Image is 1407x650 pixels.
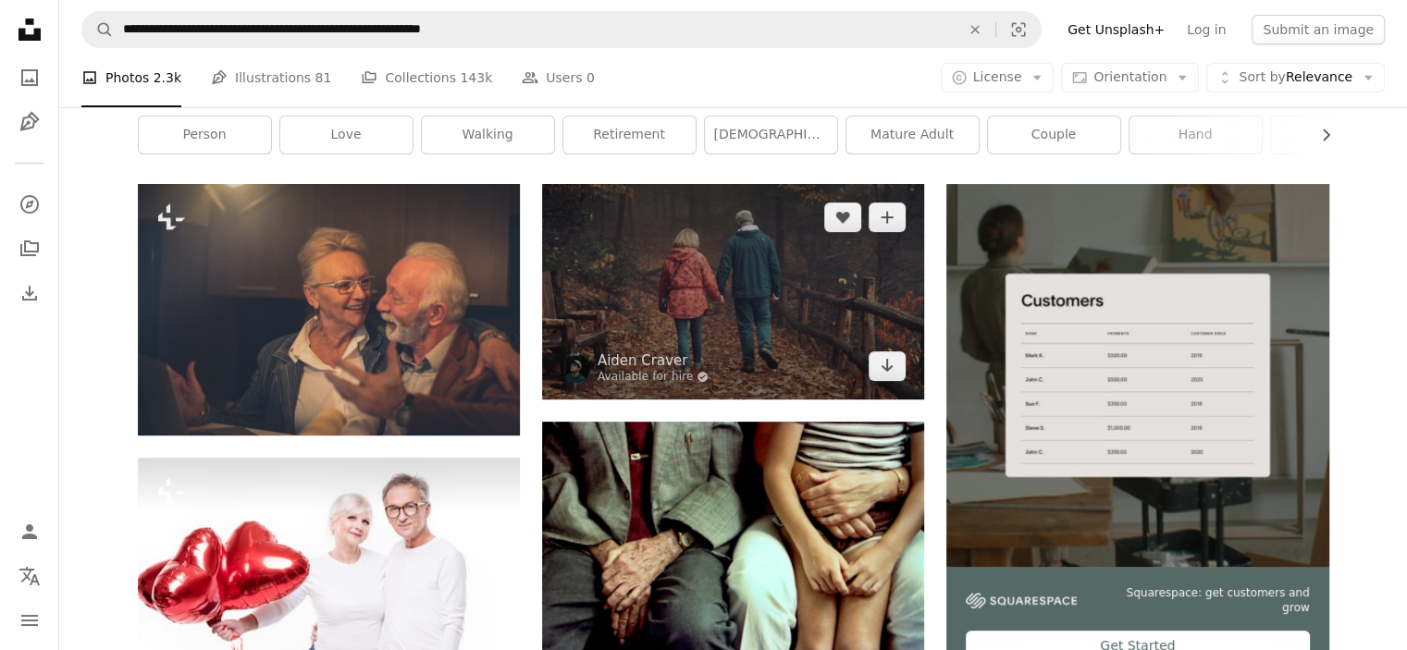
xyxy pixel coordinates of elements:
a: Download [869,351,906,381]
a: hand [1129,117,1262,153]
a: retirement [563,117,696,153]
img: Happiness is important thing. Senior happy couple. [138,184,520,435]
a: Available for hire [598,370,710,385]
button: Sort byRelevance [1206,63,1385,92]
img: file-1747939376688-baf9a4a454ffimage [946,184,1328,566]
a: [DEMOGRAPHIC_DATA] couple [705,117,837,153]
a: Grandfather's hands comfort a child. [542,541,924,558]
button: Search Unsplash [82,12,114,47]
button: Submit an image [1252,15,1385,44]
img: file-1747939142011-51e5cc87e3c9 [966,593,1077,609]
img: man in blue jacket and blue denim jeans standing beside woman in red jacket [542,184,924,399]
span: 0 [586,67,595,88]
button: Clear [955,12,995,47]
a: Happiness is important thing. Senior happy couple. [138,301,520,318]
a: Beautiful happy senior couple posing together with red balloons, smiling. [138,576,520,593]
span: License [973,69,1022,84]
a: Explore [11,186,48,223]
a: Illustrations 81 [211,48,331,107]
button: Visual search [996,12,1041,47]
a: Collections 143k [361,48,492,107]
form: Find visuals sitewide [81,11,1042,48]
button: scroll list to the right [1309,117,1329,153]
img: Go to Aiden Craver's profile [561,353,590,383]
a: Download History [11,275,48,312]
a: walking [422,117,554,153]
span: 81 [315,67,332,88]
a: Home — Unsplash [11,11,48,52]
a: couple [988,117,1120,153]
span: Squarespace: get customers and grow [1099,585,1309,617]
a: mature adult [846,117,979,153]
button: Orientation [1061,63,1199,92]
a: Log in [1176,15,1237,44]
a: person [139,117,271,153]
a: Users 0 [522,48,595,107]
a: man in blue jacket and blue denim jeans standing beside woman in red jacket [542,283,924,300]
a: Collections [11,230,48,267]
a: Photos [11,59,48,96]
span: Relevance [1239,68,1352,87]
a: human [1271,117,1403,153]
a: Log in / Sign up [11,513,48,550]
a: Get Unsplash+ [1056,15,1176,44]
button: Menu [11,602,48,639]
a: love [280,117,413,153]
span: Orientation [1093,69,1166,84]
span: 143k [460,67,492,88]
a: Aiden Craver [598,351,710,370]
button: License [941,63,1055,92]
a: Illustrations [11,104,48,141]
button: Add to Collection [869,202,906,232]
button: Language [11,558,48,595]
button: Like [824,202,861,232]
span: Sort by [1239,69,1285,84]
